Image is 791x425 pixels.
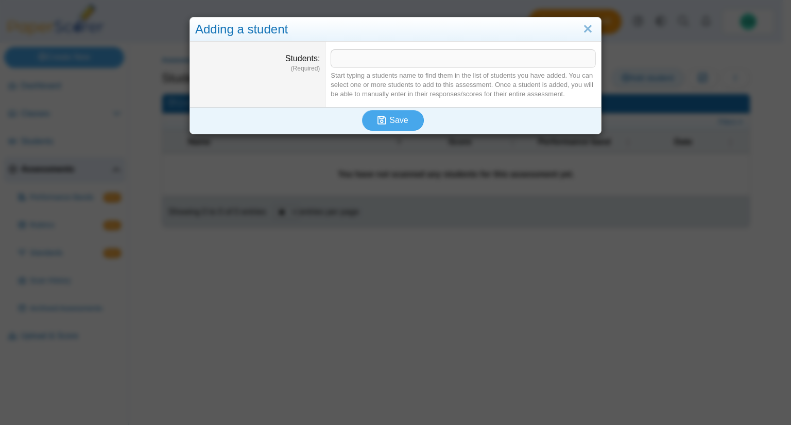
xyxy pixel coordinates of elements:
span: Save [389,116,408,125]
div: Adding a student [190,17,601,42]
a: Close [580,21,596,38]
div: Start typing a students name to find them in the list of students you have added. You can select ... [331,71,596,99]
label: Students [285,54,320,63]
dfn: (Required) [195,64,320,73]
tags: ​ [331,49,596,68]
button: Save [362,110,424,131]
